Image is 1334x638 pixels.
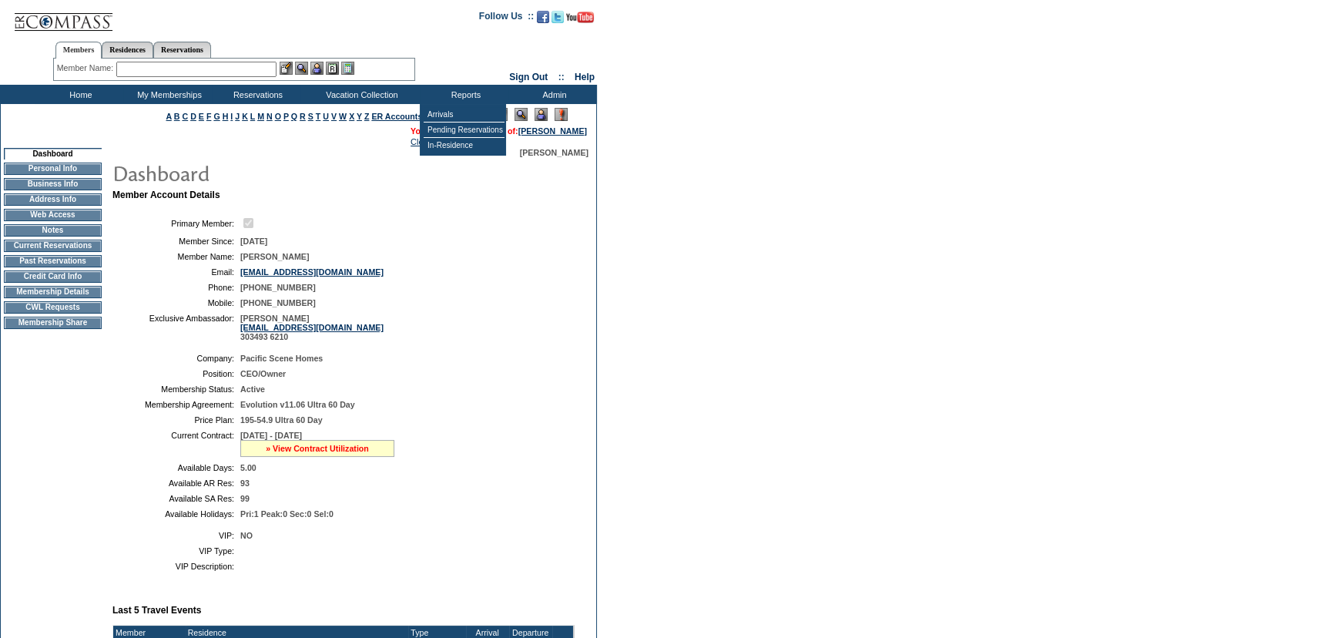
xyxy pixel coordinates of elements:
[424,107,504,123] td: Arrivals
[119,400,234,409] td: Membership Agreement:
[364,112,370,121] a: Z
[575,72,595,82] a: Help
[326,62,339,75] img: Reservations
[190,112,196,121] a: D
[242,112,248,121] a: K
[213,112,220,121] a: G
[119,463,234,472] td: Available Days:
[371,112,422,121] a: ER Accounts
[112,605,201,616] b: Last 5 Travel Events
[199,112,204,121] a: E
[174,112,180,121] a: B
[240,323,384,332] a: [EMAIL_ADDRESS][DOMAIN_NAME]
[420,85,508,104] td: Reports
[240,252,309,261] span: [PERSON_NAME]
[266,444,369,453] a: » View Contract Utilization
[223,112,229,121] a: H
[240,384,265,394] span: Active
[240,283,316,292] span: [PHONE_NUMBER]
[508,85,597,104] td: Admin
[235,112,240,121] a: J
[123,85,212,104] td: My Memberships
[339,112,347,121] a: W
[424,138,504,153] td: In-Residence
[566,12,594,23] img: Subscribe to our YouTube Channel
[4,240,102,252] td: Current Reservations
[57,62,116,75] div: Member Name:
[424,123,504,138] td: Pending Reservations
[119,252,234,261] td: Member Name:
[4,178,102,190] td: Business Info
[411,126,587,136] span: You are acting on behalf of:
[357,112,362,121] a: Y
[240,509,333,519] span: Pri:1 Peak:0 Sec:0 Sel:0
[283,112,289,121] a: P
[250,112,255,121] a: L
[240,314,384,341] span: [PERSON_NAME] 303493 6210
[119,283,234,292] td: Phone:
[4,224,102,237] td: Notes
[112,190,220,200] b: Member Account Details
[119,431,234,457] td: Current Contract:
[280,62,293,75] img: b_edit.gif
[4,317,102,329] td: Membership Share
[518,126,587,136] a: [PERSON_NAME]
[102,42,153,58] a: Residences
[119,216,234,230] td: Primary Member:
[240,494,250,503] span: 99
[119,562,234,571] td: VIP Description:
[240,267,384,277] a: [EMAIL_ADDRESS][DOMAIN_NAME]
[35,85,123,104] td: Home
[4,148,102,159] td: Dashboard
[119,494,234,503] td: Available SA Res:
[558,72,565,82] span: ::
[240,298,316,307] span: [PHONE_NUMBER]
[257,112,264,121] a: M
[509,72,548,82] a: Sign Out
[308,112,313,121] a: S
[119,237,234,246] td: Member Since:
[240,531,253,540] span: NO
[535,108,548,121] img: Impersonate
[300,112,306,121] a: R
[566,15,594,25] a: Subscribe to our YouTube Channel
[240,463,256,472] span: 5.00
[411,137,431,146] a: Clear
[240,478,250,488] span: 93
[275,112,281,121] a: O
[4,286,102,298] td: Membership Details
[119,369,234,378] td: Position:
[153,42,211,58] a: Reservations
[4,193,102,206] td: Address Info
[266,112,273,121] a: N
[4,163,102,175] td: Personal Info
[551,15,564,25] a: Follow us on Twitter
[4,301,102,314] td: CWL Requests
[240,415,323,425] span: 195-54.9 Ultra 60 Day
[316,112,321,121] a: T
[119,354,234,363] td: Company:
[119,314,234,341] td: Exclusive Ambassador:
[119,384,234,394] td: Membership Status:
[331,112,337,121] a: V
[555,108,568,121] img: Log Concern/Member Elevation
[119,298,234,307] td: Mobile:
[166,112,172,121] a: A
[479,9,534,28] td: Follow Us ::
[119,509,234,519] td: Available Holidays:
[551,11,564,23] img: Follow us on Twitter
[349,112,354,121] a: X
[119,546,234,556] td: VIP Type:
[240,369,286,378] span: CEO/Owner
[341,62,354,75] img: b_calculator.gif
[119,415,234,425] td: Price Plan:
[55,42,102,59] a: Members
[310,62,323,75] img: Impersonate
[4,255,102,267] td: Past Reservations
[240,400,355,409] span: Evolution v11.06 Ultra 60 Day
[112,157,420,188] img: pgTtlDashboard.gif
[119,267,234,277] td: Email:
[240,237,267,246] span: [DATE]
[4,270,102,283] td: Credit Card Info
[300,85,420,104] td: Vacation Collection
